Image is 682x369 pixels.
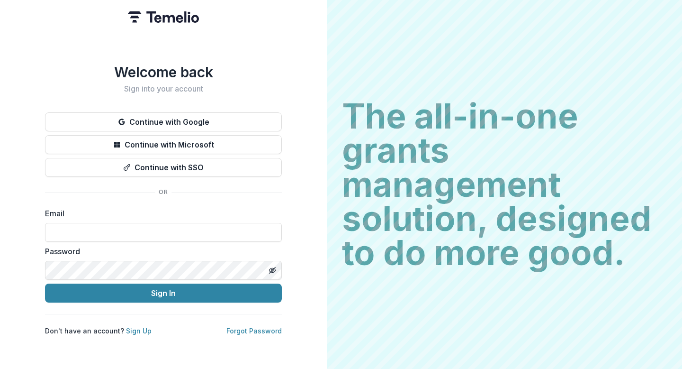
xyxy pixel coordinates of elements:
[45,208,276,219] label: Email
[45,84,282,93] h2: Sign into your account
[128,11,199,23] img: Temelio
[265,263,280,278] button: Toggle password visibility
[126,327,152,335] a: Sign Up
[45,64,282,81] h1: Welcome back
[45,112,282,131] button: Continue with Google
[226,327,282,335] a: Forgot Password
[45,135,282,154] button: Continue with Microsoft
[45,158,282,177] button: Continue with SSO
[45,284,282,303] button: Sign In
[45,246,276,257] label: Password
[45,326,152,336] p: Don't have an account?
